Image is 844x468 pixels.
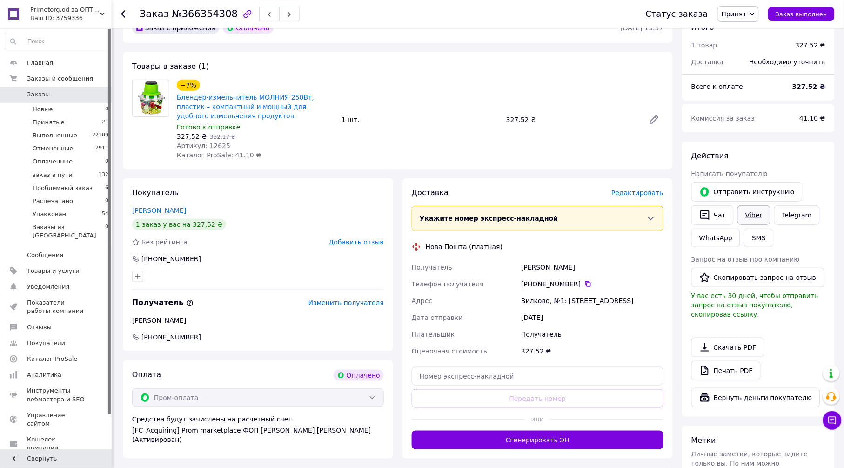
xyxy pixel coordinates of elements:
a: WhatsApp [691,229,740,247]
div: 327.52 ₴ [519,343,665,359]
span: Отзывы [27,323,52,332]
div: Ваш ID: 3759336 [30,14,112,22]
div: Вилково, №1: [STREET_ADDRESS] [519,292,665,309]
span: 41.10 ₴ [800,115,825,122]
span: Отмененные [33,144,73,153]
a: Telegram [774,205,820,225]
a: Блендер-измельчитель МОЛНИЯ 250Вт, пластик – компактный и мощный для удобного измельчения продуктов. [177,94,314,120]
span: Сообщения [27,251,63,259]
span: Доставка [691,58,723,66]
div: Нова Пошта (платная) [423,242,505,251]
span: Товары в заказе (1) [132,62,209,71]
span: Оценочная стоимость [412,347,488,355]
span: Действия [691,151,729,160]
button: Заказ выполнен [768,7,835,21]
span: Метки [691,436,716,445]
span: У вас есть 30 дней, чтобы отправить запрос на отзыв покупателю, скопировав ссылку. [691,292,818,318]
span: Аналитика [27,371,61,379]
span: Дата отправки [412,314,463,321]
button: SMS [744,229,774,247]
span: 0 [105,223,108,240]
span: Заказ [140,8,169,20]
div: Получатель [519,326,665,343]
span: 0 [105,197,108,205]
a: Печать PDF [691,361,761,380]
span: 1 товар [691,41,717,49]
span: Primetorg.od за ОПТом [30,6,100,14]
span: Доставка [412,188,449,197]
span: Комиссия за заказ [691,115,755,122]
span: 0 [105,105,108,114]
span: 54 [102,210,108,218]
div: 1 шт. [338,113,502,126]
span: Написать покупателю [691,170,768,177]
button: Чат с покупателем [823,411,842,430]
span: Оплата [132,370,161,379]
span: Адрес [412,297,432,305]
span: Кошелек компании [27,435,86,452]
span: Получатель [412,264,452,271]
span: 352.17 ₴ [210,134,235,140]
span: Выполненные [33,131,77,140]
span: Всего к оплате [691,83,743,90]
span: Плательщик [412,331,455,338]
div: 327.52 ₴ [796,41,825,50]
a: Viber [737,205,770,225]
button: Вернуть деньги покупателю [691,388,820,407]
span: Инструменты вебмастера и SEO [27,387,86,403]
b: 327.52 ₴ [792,83,825,90]
span: Каталог ProSale [27,355,77,363]
span: Каталог ProSale: 41.10 ₴ [177,151,261,159]
div: Средства будут зачислены на расчетный счет [132,414,384,444]
span: Телефон получателя [412,280,484,288]
div: −7% [177,80,200,91]
a: [PERSON_NAME] [132,207,186,214]
time: [DATE] 19:37 [621,24,663,32]
div: 1 заказ у вас на 327,52 ₴ [132,219,226,230]
span: Покупатель [132,188,179,197]
span: Добавить отзыв [329,238,384,246]
span: Упаккован [33,210,66,218]
div: [PHONE_NUMBER] [141,254,202,264]
span: 6 [105,184,108,192]
span: Заказы [27,90,50,99]
span: 0 [105,157,108,166]
div: [DATE] [519,309,665,326]
span: Оплаченные [33,157,73,166]
span: 21 [102,118,108,127]
span: Проблемный заказ [33,184,93,192]
span: Заказ выполнен [776,11,827,18]
span: Артикул: 12625 [177,142,230,149]
span: 132 [99,171,108,179]
div: [PHONE_NUMBER] [521,279,663,289]
span: Заказы из [GEOGRAPHIC_DATA] [33,223,105,240]
span: [PHONE_NUMBER] [141,332,202,342]
input: Поиск [5,33,109,50]
div: [FC_Acquiring] Prom marketplace ФОП [PERSON_NAME] [PERSON_NAME] (Активирован) [132,426,384,444]
span: Готово к отправке [177,123,241,131]
span: Товары и услуги [27,267,80,275]
div: Вернуться назад [121,9,128,19]
span: Укажите номер экспресс-накладной [420,215,558,222]
span: Заказы и сообщения [27,75,93,83]
span: Изменить получателя [308,299,384,306]
img: Блендер-измельчитель МОЛНИЯ 250Вт, пластик – компактный и мощный для удобного измельчения продуктов. [135,80,167,116]
span: Принят [722,10,747,18]
span: Без рейтинга [141,238,188,246]
span: 2911 [95,144,108,153]
button: Чат [691,205,734,225]
span: Редактировать [611,189,663,197]
span: №366354308 [172,8,238,20]
a: Редактировать [645,110,663,129]
span: заказ в пути [33,171,73,179]
span: Покупатели [27,339,65,347]
span: Итого [691,23,714,32]
button: Отправить инструкцию [691,182,803,202]
span: Главная [27,59,53,67]
span: или [525,414,550,424]
div: Оплачено [334,370,384,381]
div: 327.52 ₴ [502,113,641,126]
span: Управление сайтом [27,411,86,428]
div: Статус заказа [646,9,708,19]
div: Необходимо уточнить [744,52,831,72]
